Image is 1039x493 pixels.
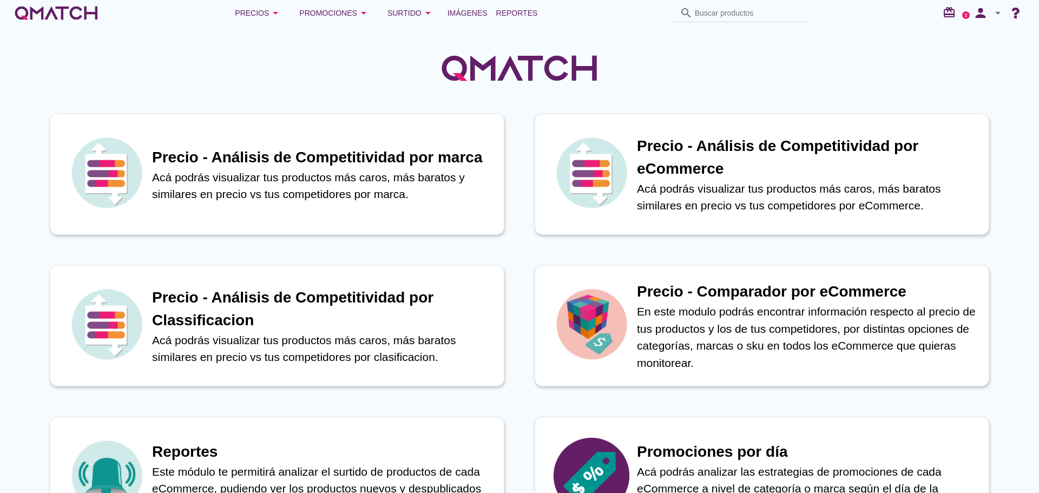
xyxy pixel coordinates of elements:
[637,180,978,214] p: Acá podrás visualizar tus productos más caros, más baratos similares en precio vs tus competidore...
[35,114,519,235] a: iconPrecio - Análisis de Competitividad por marcaAcá podrás visualizar tus productos más caros, m...
[387,6,435,19] div: Surtido
[235,6,282,19] div: Precios
[152,286,493,332] h1: Precio - Análisis de Competitividad por Classificacion
[519,114,1004,235] a: iconPrecio - Análisis de Competitividad por eCommerceAcá podrás visualizar tus productos más caro...
[519,265,1004,386] a: iconPrecio - Comparador por eCommerceEn este modulo podrás encontrar información respecto al prec...
[152,169,493,203] p: Acá podrás visualizar tus productos más caros, más baratos y similares en precio vs tus competido...
[962,11,970,19] a: 2
[448,6,488,19] span: Imágenes
[680,6,693,19] i: search
[152,146,493,169] h1: Precio - Análisis de Competitividad por marca
[379,2,443,24] button: Surtido
[69,286,144,362] img: icon
[69,135,144,211] img: icon
[226,2,291,24] button: Precios
[965,12,968,17] text: 2
[554,135,629,211] img: icon
[13,2,100,24] a: white-qmatch-logo
[438,41,601,95] img: QMatchLogo
[970,5,991,21] i: person
[357,6,370,19] i: arrow_drop_down
[291,2,379,24] button: Promociones
[637,441,978,463] h1: Promociones por día
[492,2,542,24] a: Reportes
[152,332,493,366] p: Acá podrás visualizar tus productos más caros, más baratos similares en precio vs tus competidore...
[695,4,803,22] input: Buscar productos
[637,303,978,371] p: En este modulo podrás encontrar información respecto al precio de tus productos y los de tus comp...
[637,135,978,180] h1: Precio - Análisis de Competitividad por eCommerce
[269,6,282,19] i: arrow_drop_down
[554,286,629,362] img: icon
[943,6,960,19] i: redeem
[299,6,370,19] div: Promociones
[422,6,435,19] i: arrow_drop_down
[152,441,493,463] h1: Reportes
[35,265,519,386] a: iconPrecio - Análisis de Competitividad por ClassificacionAcá podrás visualizar tus productos más...
[496,6,538,19] span: Reportes
[637,280,978,303] h1: Precio - Comparador por eCommerce
[443,2,492,24] a: Imágenes
[991,6,1004,19] i: arrow_drop_down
